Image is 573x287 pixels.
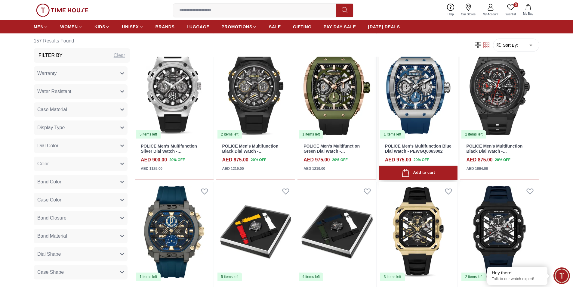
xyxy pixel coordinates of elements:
[37,196,61,204] span: Case Color
[457,2,479,18] a: Our Stores
[466,144,522,159] a: POLICE Men's Multifunction Black Dial Watch - PEWGQ0054303
[34,229,128,243] button: Band Material
[37,232,67,240] span: Band Material
[444,2,457,18] a: Help
[37,88,71,95] span: Water Resistant
[216,40,295,139] img: POLICE Men's Multifunction Black Dial Watch - PEWGQ0071901
[379,182,458,282] img: POLICE Men's Multifunction Black Dial Watch - PEWGM0072003
[122,24,139,30] span: UNISEX
[37,124,65,131] span: Display Type
[156,21,175,32] a: BRANDS
[303,166,325,171] div: AED 1219.00
[37,70,57,77] span: Warranty
[513,2,518,7] span: 0
[60,21,82,32] a: WOMEN
[34,21,48,32] a: MEN
[553,267,570,284] div: Chat Widget
[222,166,244,171] div: AED 1219.00
[460,40,539,139] img: POLICE Men's Multifunction Black Dial Watch - PEWGQ0054303
[297,182,376,282] img: POLICE Clout Men's Chronograph - Date Black Dial Watch - PEWGO0052401-SET
[216,40,295,139] a: POLICE Men's Multifunction Black Dial Watch - PEWGQ00719012 items left
[34,120,128,135] button: Display Type
[136,273,161,281] div: 1 items left
[332,157,347,163] span: 20 % OFF
[221,24,252,30] span: PROMOTIONS
[136,130,161,139] div: 5 items left
[141,156,167,164] h4: AED 900.00
[34,139,128,153] button: Dial Color
[492,270,543,276] div: Hey there!
[169,157,185,163] span: 20 % OFF
[368,24,400,30] span: [DATE] DEALS
[37,214,66,222] span: Band Closure
[34,193,128,207] button: Case Color
[37,160,49,167] span: Color
[293,21,312,32] a: GIFTING
[34,175,128,189] button: Band Color
[379,182,458,282] a: POLICE Men's Multifunction Black Dial Watch - PEWGM00720033 items left
[379,40,458,139] a: POLICE Men's Multifunction Blue Dial Watch - PEWGQ00630021 items left
[217,273,242,281] div: 5 items left
[460,40,539,139] a: POLICE Men's Multifunction Black Dial Watch - PEWGQ00543032 items left
[187,21,210,32] a: LUGGAGE
[269,24,281,30] span: SALE
[461,130,486,139] div: 2 items left
[480,12,501,17] span: My Account
[141,166,162,171] div: AED 1125.00
[299,130,323,139] div: 1 items left
[34,102,128,117] button: Case Material
[502,42,518,48] span: Sort By:
[94,21,110,32] a: KIDS
[251,157,266,163] span: 20 % OFF
[60,24,78,30] span: WOMEN
[135,40,214,139] a: POLICE Men's Multifunction Silver Dial Watch - PEWGQ00719025 items left
[299,273,323,281] div: 4 items left
[293,24,312,30] span: GIFTING
[135,182,214,282] img: POLICE Norwood Men's Multifunction Blue Dial Watch - PEWGQ0040001
[141,144,197,159] a: POLICE Men's Multifunction Silver Dial Watch - PEWGQ0071902
[460,182,539,282] a: POLICE Men's Chronograph Blue Dial Watch - PEWGM00720012 items left
[39,52,63,59] h3: Filter By
[37,251,61,258] span: Dial Shape
[521,11,536,16] span: My Bag
[297,40,376,139] a: POLICE Men's Multifunction Green Dial Watch - PEWGQ00630031 items left
[297,182,376,282] a: POLICE Clout Men's Chronograph - Date Black Dial Watch - PEWGO0052401-SET4 items left
[461,273,486,281] div: 2 items left
[34,66,128,81] button: Warranty
[466,156,492,164] h4: AED 875.00
[37,178,61,186] span: Band Color
[221,21,257,32] a: PROMOTIONS
[492,276,543,282] p: Talk to our watch expert!
[114,52,125,59] div: Clear
[34,211,128,225] button: Band Closure
[445,12,456,17] span: Help
[34,247,128,261] button: Dial Shape
[36,4,88,17] img: ...
[324,24,356,30] span: PAY DAY SALE
[37,142,58,149] span: Dial Color
[156,24,175,30] span: BRANDS
[324,21,356,32] a: PAY DAY SALE
[380,273,405,281] div: 3 items left
[122,21,143,32] a: UNISEX
[222,144,279,159] a: POLICE Men's Multifunction Black Dial Watch - PEWGQ0071901
[503,12,518,17] span: Wishlist
[34,265,128,279] button: Case Shape
[34,24,44,30] span: MEN
[379,40,458,139] img: POLICE Men's Multifunction Blue Dial Watch - PEWGQ0063002
[379,166,458,180] button: Add to cart
[222,156,248,164] h4: AED 975.00
[496,42,518,48] button: Sort By:
[34,157,128,171] button: Color
[460,182,539,282] img: POLICE Men's Chronograph Blue Dial Watch - PEWGM0072001
[217,130,242,139] div: 2 items left
[459,12,478,17] span: Our Stores
[368,21,400,32] a: [DATE] DEALS
[414,157,429,163] span: 20 % OFF
[303,156,330,164] h4: AED 975.00
[37,269,64,276] span: Case Shape
[94,24,105,30] span: KIDS
[135,182,214,282] a: POLICE Norwood Men's Multifunction Blue Dial Watch - PEWGQ00400011 items left
[216,182,295,282] a: POLICE Men's Chronograph - Date Black Dial Watch - PEWGO0052402-SET5 items left
[135,40,214,139] img: POLICE Men's Multifunction Silver Dial Watch - PEWGQ0071902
